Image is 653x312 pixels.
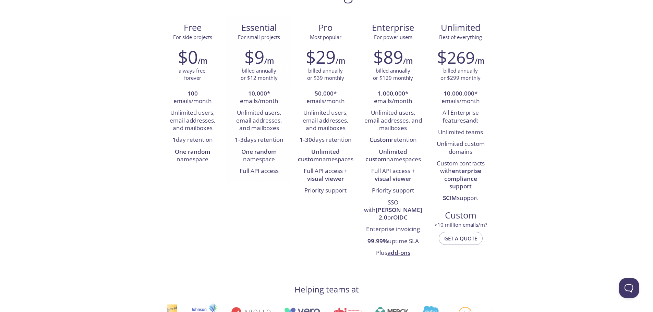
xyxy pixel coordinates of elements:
strong: Unlimited custom [298,148,340,163]
span: Free [165,22,220,34]
h2: $89 [373,47,403,67]
li: namespace [165,146,221,166]
li: days retention [298,134,354,146]
p: billed annually or $12 monthly [241,67,278,82]
li: Full API access + [298,165,354,185]
strong: 50,000 [315,89,334,97]
li: day retention [165,134,221,146]
li: days retention [231,134,287,146]
strong: [PERSON_NAME] 2.0 [376,206,422,221]
li: uptime SLA [364,236,422,247]
strong: 1-3 [235,136,244,143]
strong: visual viewer [307,175,344,183]
h4: Helping teams at [294,284,359,295]
span: For side projects [173,34,212,40]
span: Essential [231,22,287,34]
p: always free, forever [179,67,207,82]
strong: OIDC [393,213,408,221]
li: Full API access + [364,165,422,185]
span: 269 [447,46,475,68]
a: add-ons [387,249,410,257]
li: support [433,192,489,204]
h2: $9 [244,47,264,67]
li: Priority support [364,185,422,197]
span: For small projects [238,34,280,40]
h6: /m [264,55,274,67]
button: Get a quote [439,232,483,245]
p: billed annually or $129 monthly [373,67,413,82]
li: Enterprise invoicing [364,224,422,236]
li: Unlimited users, email addresses, and mailboxes [165,107,221,134]
strong: 1-30 [300,136,312,143]
li: Unlimited users, email addresses, and mailboxes [364,107,422,134]
li: retention [364,134,422,146]
li: Unlimited users, email addresses, and mailboxes [298,107,354,134]
span: Best of everything [439,34,482,40]
h2: $29 [306,47,336,67]
li: Plus [364,247,422,259]
li: namespaces [364,146,422,166]
strong: Unlimited custom [365,148,408,163]
p: billed annually or $39 monthly [307,67,344,82]
span: Get a quote [444,234,477,243]
span: Custom [433,210,488,221]
span: Most popular [310,34,341,40]
strong: 1,000,000 [378,89,405,97]
strong: One random [241,148,277,155]
span: Enterprise [364,22,422,34]
li: emails/month [165,88,221,108]
span: Unlimited [441,22,481,34]
strong: 10,000 [248,89,267,97]
li: Unlimited users, email addresses, and mailboxes [231,107,287,134]
span: For power users [374,34,412,40]
li: * emails/month [433,88,489,108]
span: > 10 million emails/m? [434,221,487,228]
li: Custom contracts with [433,158,489,192]
li: * emails/month [231,88,287,108]
li: namespace [231,146,287,166]
strong: enterprise compliance support [444,167,481,190]
strong: Custom [370,136,391,143]
strong: SCIM [443,194,457,202]
strong: visual viewer [375,175,411,183]
li: * emails/month [364,88,422,108]
h2: $ [437,47,475,67]
strong: One random [175,148,210,155]
iframe: Help Scout Beacon - Open [619,278,639,298]
h2: $0 [178,47,198,67]
strong: 1 [172,136,176,143]
li: Full API access [231,165,287,177]
li: Priority support [298,185,354,197]
h6: /m [403,55,413,67]
strong: 10,000,000 [444,89,474,97]
p: billed annually or $299 monthly [440,67,481,82]
li: All Enterprise features : [433,107,489,127]
h6: /m [336,55,345,67]
li: Unlimited teams [433,127,489,138]
span: Pro [298,22,353,34]
li: * emails/month [298,88,354,108]
li: namespaces [298,146,354,166]
li: Unlimited custom domains [433,138,489,158]
li: SSO with or [364,197,422,224]
h6: /m [198,55,207,67]
h6: /m [475,55,484,67]
strong: and [466,116,477,124]
strong: 99.99% [367,237,388,245]
strong: 100 [188,89,198,97]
